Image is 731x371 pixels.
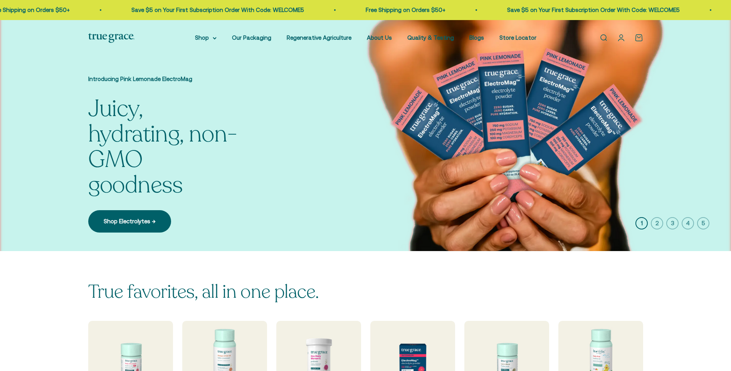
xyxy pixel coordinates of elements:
[88,93,237,201] split-lines: Juicy, hydrating, non-GMO goodness
[365,7,445,13] a: Free Shipping on Orders $50+
[88,279,319,304] split-lines: True favorites, all in one place.
[88,210,171,233] a: Shop Electrolytes →
[666,217,679,229] button: 3
[469,34,484,41] a: Blogs
[367,34,392,41] a: About Us
[499,34,536,41] a: Store Locator
[131,5,303,15] p: Save $5 on Your First Subscription Order With Code: WELCOME5
[635,217,648,229] button: 1
[697,217,709,229] button: 5
[88,74,242,84] p: Introducing Pink Lemonade ElectroMag
[506,5,679,15] p: Save $5 on Your First Subscription Order With Code: WELCOME5
[232,34,271,41] a: Our Packaging
[651,217,663,229] button: 2
[682,217,694,229] button: 4
[195,33,217,42] summary: Shop
[287,34,351,41] a: Regenerative Agriculture
[407,34,454,41] a: Quality & Testing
